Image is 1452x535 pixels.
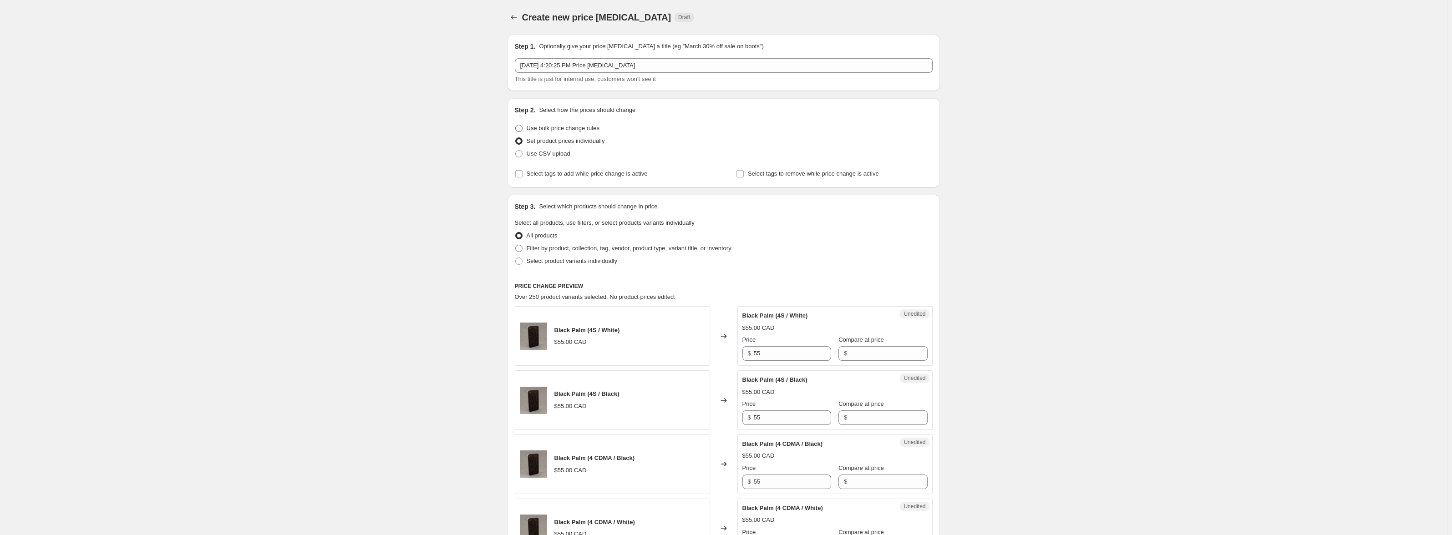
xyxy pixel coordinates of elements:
[520,387,547,414] img: New_Front_80x.jpg
[554,390,619,397] span: Black Palm (4S / Black)
[515,202,536,211] h2: Step 3.
[742,376,807,383] span: Black Palm (4S / Black)
[742,452,775,459] span: $55.00 CAD
[748,478,751,485] span: $
[520,450,547,478] img: New_Front_80x.jpg
[515,42,536,51] h2: Step 1.
[748,350,751,357] span: $
[520,323,547,350] img: New_Front_80x.jpg
[515,219,695,226] span: Select all products, use filters, or select products variants individually
[742,312,808,319] span: Black Palm (4S / White)
[527,125,599,131] span: Use bulk price change rules
[742,336,756,343] span: Price
[904,503,925,510] span: Unedited
[508,11,520,24] button: Price change jobs
[554,338,587,345] span: $55.00 CAD
[515,283,933,290] h6: PRICE CHANGE PREVIEW
[554,454,635,461] span: Black Palm (4 CDMA / Black)
[554,403,587,409] span: $55.00 CAD
[554,467,587,474] span: $55.00 CAD
[748,170,879,177] span: Select tags to remove while price change is active
[678,14,690,21] span: Draft
[742,440,823,447] span: Black Palm (4 CDMA / Black)
[844,350,847,357] span: $
[539,42,763,51] p: Optionally give your price [MEDICAL_DATA] a title (eg "March 30% off sale on boots")
[527,245,731,252] span: Filter by product, collection, tag, vendor, product type, variant title, or inventory
[742,516,775,523] span: $55.00 CAD
[515,76,656,82] span: This title is just for internal use, customers won't see it
[904,310,925,318] span: Unedited
[539,202,657,211] p: Select which products should change in price
[527,232,558,239] span: All products
[748,414,751,421] span: $
[554,327,620,333] span: Black Palm (4S / White)
[904,374,925,382] span: Unedited
[844,478,847,485] span: $
[844,414,847,421] span: $
[515,106,536,115] h2: Step 2.
[838,336,884,343] span: Compare at price
[742,324,775,331] span: $55.00 CAD
[515,293,675,300] span: Over 250 product variants selected. No product prices edited:
[742,505,823,511] span: Black Palm (4 CDMA / White)
[838,464,884,471] span: Compare at price
[742,464,756,471] span: Price
[522,12,671,22] span: Create new price [MEDICAL_DATA]
[742,389,775,395] span: $55.00 CAD
[527,170,648,177] span: Select tags to add while price change is active
[527,150,570,157] span: Use CSV upload
[904,439,925,446] span: Unedited
[515,58,933,73] input: 30% off holiday sale
[554,519,635,525] span: Black Palm (4 CDMA / White)
[527,137,605,144] span: Set product prices individually
[527,257,617,264] span: Select product variants individually
[742,400,756,407] span: Price
[838,400,884,407] span: Compare at price
[539,106,635,115] p: Select how the prices should change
